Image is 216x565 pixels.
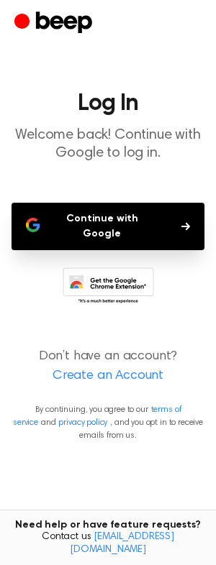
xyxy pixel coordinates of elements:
h1: Log In [12,92,204,115]
a: privacy policy [58,418,107,427]
a: Beep [14,9,96,37]
p: Welcome back! Continue with Google to log in. [12,127,204,162]
span: Contact us [9,531,207,556]
p: Don’t have an account? [12,347,204,386]
a: [EMAIL_ADDRESS][DOMAIN_NAME] [70,532,174,555]
a: Create an Account [14,367,202,386]
button: Continue with Google [12,203,204,250]
p: By continuing, you agree to our and , and you opt in to receive emails from us. [12,403,204,442]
